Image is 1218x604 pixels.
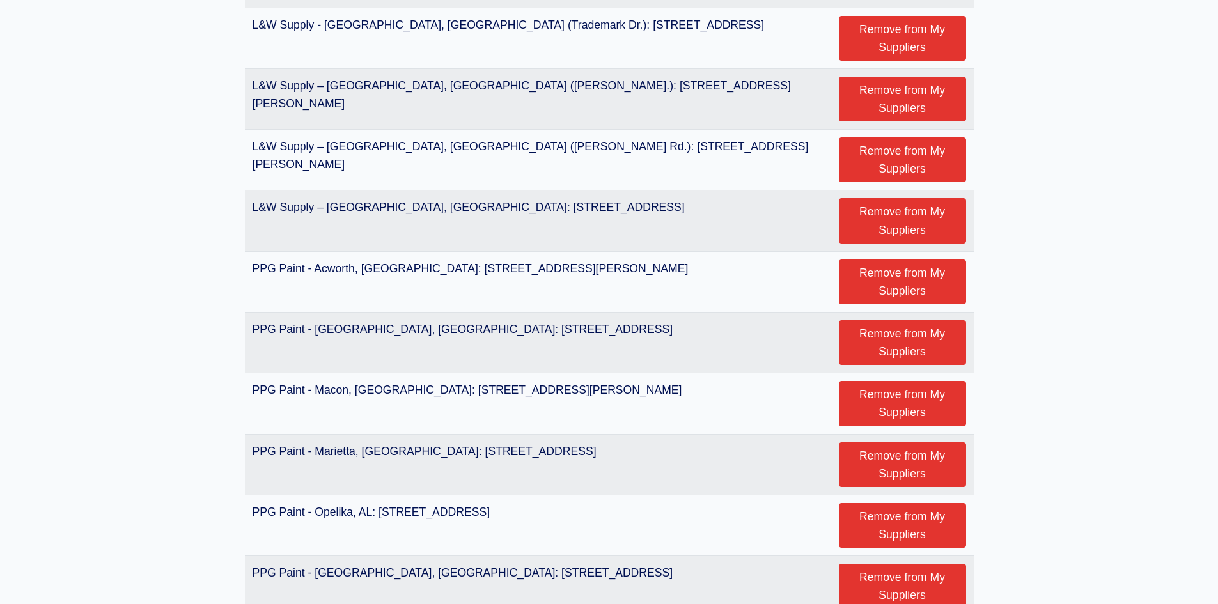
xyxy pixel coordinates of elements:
a: PPG Paint - Macon, [GEOGRAPHIC_DATA]: [STREET_ADDRESS][PERSON_NAME] [253,383,682,396]
a: PPG Paint - Marietta, [GEOGRAPHIC_DATA]: [STREET_ADDRESS] [253,445,597,458]
button: Remove from My Suppliers [839,320,966,365]
button: Remove from My Suppliers [839,137,966,182]
a: PPG Paint - [GEOGRAPHIC_DATA], [GEOGRAPHIC_DATA]: [STREET_ADDRESS] [253,566,673,579]
a: L&W Supply - [GEOGRAPHIC_DATA], [GEOGRAPHIC_DATA] (Trademark Dr.): [STREET_ADDRESS] [253,19,765,31]
a: PPG Paint - Opelika, AL: [STREET_ADDRESS] [253,506,490,518]
a: L&W Supply – [GEOGRAPHIC_DATA], [GEOGRAPHIC_DATA]: [STREET_ADDRESS] [253,201,685,213]
button: Remove from My Suppliers [839,442,966,487]
button: Remove from My Suppliers [839,503,966,548]
a: PPG Paint - [GEOGRAPHIC_DATA], [GEOGRAPHIC_DATA]: [STREET_ADDRESS] [253,323,673,336]
a: PPG Paint - Acworth, [GEOGRAPHIC_DATA]: [STREET_ADDRESS][PERSON_NAME] [253,262,689,275]
button: Remove from My Suppliers [839,77,966,121]
button: Remove from My Suppliers [839,16,966,61]
button: Remove from My Suppliers [839,259,966,304]
a: L&W Supply – [GEOGRAPHIC_DATA], [GEOGRAPHIC_DATA] ([PERSON_NAME] Rd.): [STREET_ADDRESS][PERSON_NAME] [253,140,809,171]
button: Remove from My Suppliers [839,381,966,426]
a: L&W Supply – [GEOGRAPHIC_DATA], [GEOGRAPHIC_DATA] ([PERSON_NAME].): [STREET_ADDRESS][PERSON_NAME] [253,79,791,110]
button: Remove from My Suppliers [839,198,966,243]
